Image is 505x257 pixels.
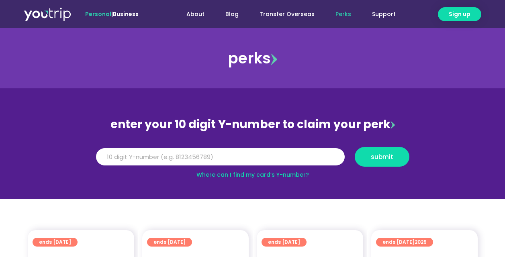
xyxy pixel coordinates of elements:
form: Y Number [96,147,409,173]
span: ends [DATE] [153,238,186,247]
span: ends [DATE] [382,238,427,247]
a: Business [113,10,139,18]
a: ends [DATE] [262,238,307,247]
span: Personal [85,10,111,18]
span: ends [DATE] [268,238,300,247]
span: 2025 [415,239,427,245]
a: Transfer Overseas [249,7,325,22]
a: About [176,7,215,22]
span: ends [DATE] [39,238,71,247]
a: Blog [215,7,249,22]
span: submit [371,154,393,160]
a: Where can I find my card’s Y-number? [196,171,309,179]
a: Perks [325,7,362,22]
a: ends [DATE]2025 [376,238,433,247]
a: Sign up [438,7,481,21]
a: ends [DATE] [33,238,78,247]
span: | [85,10,139,18]
span: Sign up [449,10,470,18]
button: submit [355,147,409,167]
a: Support [362,7,406,22]
nav: Menu [160,7,406,22]
input: 10 digit Y-number (e.g. 8123456789) [96,148,345,166]
a: ends [DATE] [147,238,192,247]
div: enter your 10 digit Y-number to claim your perk [92,114,413,135]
